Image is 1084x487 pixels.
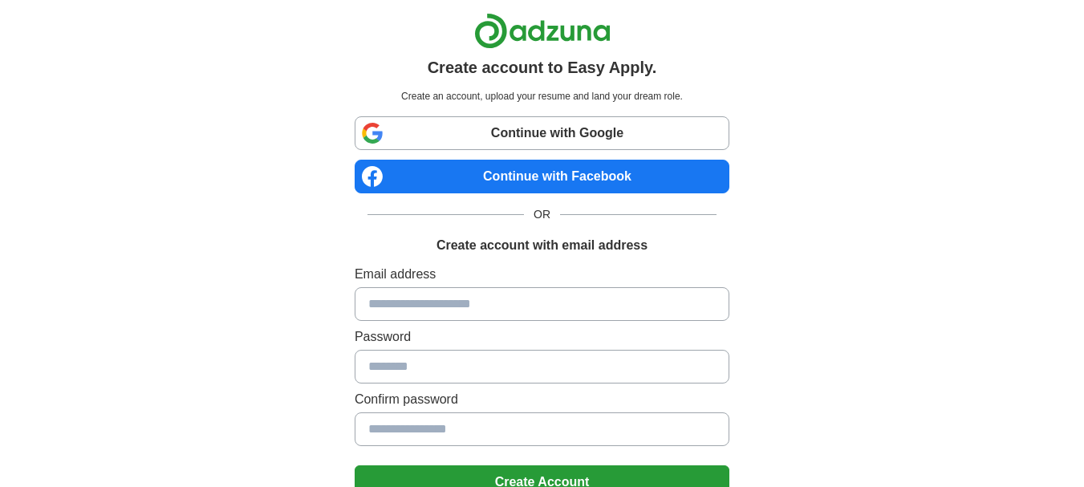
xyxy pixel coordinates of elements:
[355,265,729,284] label: Email address
[355,160,729,193] a: Continue with Facebook
[355,390,729,409] label: Confirm password
[355,327,729,347] label: Password
[524,206,560,223] span: OR
[428,55,657,79] h1: Create account to Easy Apply.
[355,116,729,150] a: Continue with Google
[436,236,648,255] h1: Create account with email address
[358,89,726,103] p: Create an account, upload your resume and land your dream role.
[474,13,611,49] img: Adzuna logo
